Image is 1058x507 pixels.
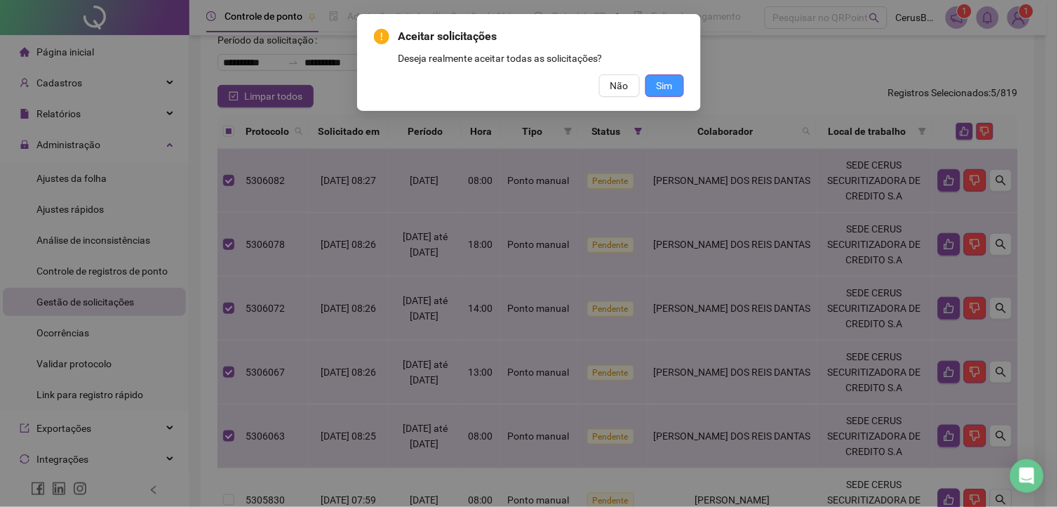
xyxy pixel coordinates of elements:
[1010,459,1044,493] div: Open Intercom Messenger
[374,29,389,44] span: exclamation-circle
[398,51,684,66] div: Deseja realmente aceitar todas as solicitações?
[599,74,640,97] button: Não
[657,78,673,93] span: Sim
[610,78,629,93] span: Não
[645,74,684,97] button: Sim
[398,28,684,45] span: Aceitar solicitações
